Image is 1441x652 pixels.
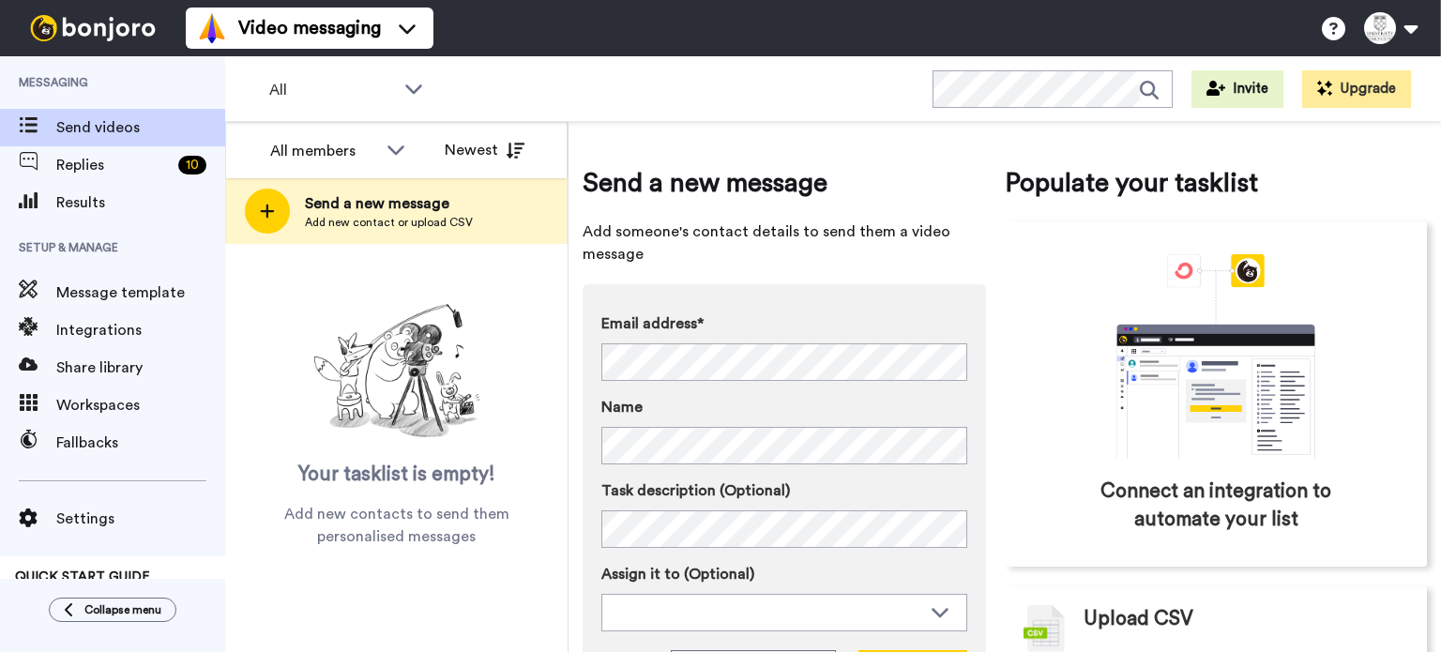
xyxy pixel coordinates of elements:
[601,396,643,418] span: Name
[197,13,227,43] img: vm-color.svg
[56,394,225,417] span: Workspaces
[1302,70,1411,108] button: Upgrade
[1085,478,1347,534] span: Connect an integration to automate your list
[56,508,225,530] span: Settings
[269,79,395,101] span: All
[601,312,967,335] label: Email address*
[23,15,163,41] img: bj-logo-header-white.svg
[601,563,967,585] label: Assign it to (Optional)
[56,191,225,214] span: Results
[56,319,225,341] span: Integrations
[56,281,225,304] span: Message template
[56,356,225,379] span: Share library
[583,164,986,202] span: Send a new message
[49,598,176,622] button: Collapse menu
[178,156,206,174] div: 10
[15,570,150,584] span: QUICK START GUIDE
[583,220,986,265] span: Add someone's contact details to send them a video message
[1005,164,1427,202] span: Populate your tasklist
[1084,605,1193,633] span: Upload CSV
[305,192,473,215] span: Send a new message
[305,215,473,230] span: Add new contact or upload CSV
[1191,70,1283,108] button: Invite
[298,461,495,489] span: Your tasklist is empty!
[1024,605,1065,652] img: csv-grey.png
[253,503,539,548] span: Add new contacts to send them personalised messages
[601,479,967,502] label: Task description (Optional)
[56,154,171,176] span: Replies
[238,15,381,41] span: Video messaging
[56,432,225,454] span: Fallbacks
[56,116,225,139] span: Send videos
[303,296,491,447] img: ready-set-action.png
[270,140,377,162] div: All members
[84,602,161,617] span: Collapse menu
[431,131,538,169] button: Newest
[1075,254,1357,459] div: animation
